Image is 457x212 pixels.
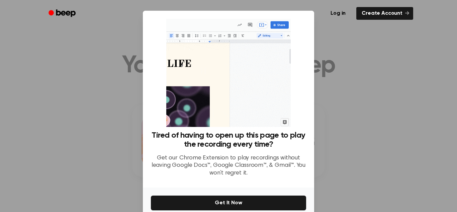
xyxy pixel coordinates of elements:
a: Create Account [356,7,413,20]
button: Get It Now [151,196,306,210]
h3: Tired of having to open up this page to play the recording every time? [151,131,306,149]
img: Beep extension in action [166,19,290,127]
a: Beep [44,7,82,20]
a: Log in [324,6,352,21]
p: Get our Chrome Extension to play recordings without leaving Google Docs™, Google Classroom™, & Gm... [151,154,306,177]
